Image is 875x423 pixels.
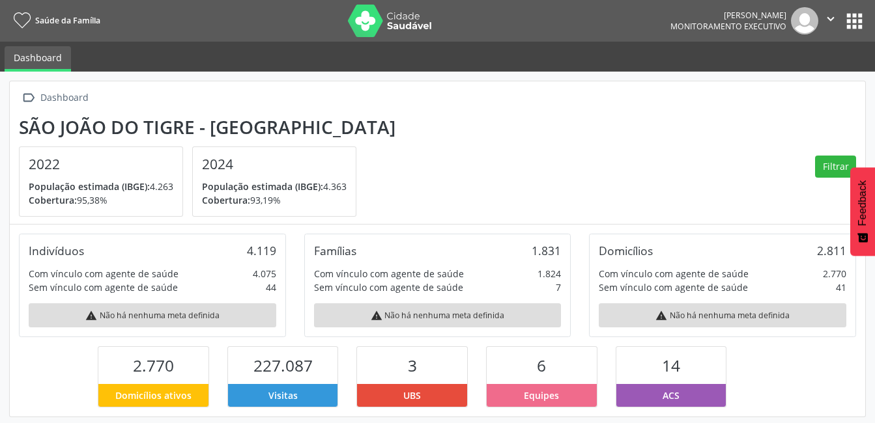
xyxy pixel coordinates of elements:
[5,46,71,72] a: Dashboard
[253,355,313,376] span: 227.087
[115,389,192,402] span: Domicílios ativos
[133,355,174,376] span: 2.770
[556,280,561,294] div: 7
[314,267,464,280] div: Com vínculo com agente de saúde
[85,310,97,321] i: warning
[202,156,347,172] h4: 2024
[314,303,562,327] div: Não há nenhuma meta definida
[29,156,173,172] h4: 2022
[655,310,667,321] i: warning
[202,194,250,206] span: Cobertura:
[670,10,786,21] div: [PERSON_NAME]
[266,280,276,294] div: 44
[314,280,463,294] div: Sem vínculo com agente de saúde
[850,167,875,256] button: Feedback - Mostrar pesquisa
[791,7,818,34] img: img
[202,193,347,207] p: 93,19%
[202,180,323,193] span: População estimada (IBGE):
[38,89,91,107] div: Dashboard
[662,355,680,376] span: 14
[857,180,868,226] span: Feedback
[817,243,846,258] div: 2.811
[818,7,843,34] button: 
[29,303,276,327] div: Não há nenhuma meta definida
[35,15,100,26] span: Saúde da Família
[29,194,77,206] span: Cobertura:
[599,243,653,258] div: Domicílios
[19,116,395,138] div: São João do Tigre - [GEOGRAPHIC_DATA]
[253,267,276,280] div: 4.075
[19,89,91,107] a:  Dashboard
[247,243,276,258] div: 4.119
[537,355,546,376] span: 6
[268,389,298,402] span: Visitas
[823,267,846,280] div: 2.770
[29,193,173,207] p: 95,38%
[663,389,680,402] span: ACS
[9,10,100,31] a: Saúde da Família
[824,12,838,26] i: 
[538,267,561,280] div: 1.824
[371,310,382,321] i: warning
[29,267,179,280] div: Com vínculo com agente de saúde
[314,243,356,258] div: Famílias
[599,267,749,280] div: Com vínculo com agente de saúde
[532,243,561,258] div: 1.831
[836,280,846,294] div: 41
[29,280,178,294] div: Sem vínculo com agente de saúde
[202,180,347,193] p: 4.363
[843,10,866,33] button: apps
[29,180,150,193] span: População estimada (IBGE):
[815,156,856,178] button: Filtrar
[670,21,786,32] span: Monitoramento Executivo
[19,89,38,107] i: 
[29,180,173,193] p: 4.263
[599,280,748,294] div: Sem vínculo com agente de saúde
[408,355,417,376] span: 3
[29,243,84,258] div: Indivíduos
[403,389,421,402] span: UBS
[524,389,559,402] span: Equipes
[599,303,846,327] div: Não há nenhuma meta definida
